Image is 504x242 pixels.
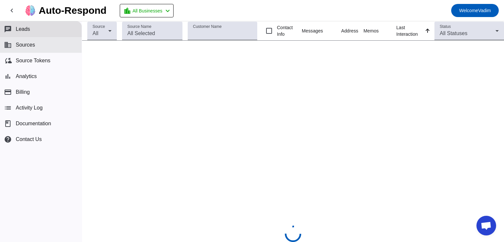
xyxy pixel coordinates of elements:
[16,73,37,79] span: Analytics
[16,89,30,95] span: Billing
[459,6,491,15] span: Vadim
[16,121,51,127] span: Documentation
[4,41,12,49] mat-icon: business
[16,105,43,111] span: Activity Log
[133,6,162,15] span: All Businesses
[341,21,364,41] th: Address
[93,30,98,36] span: All
[4,72,12,80] mat-icon: bar_chart
[451,4,499,17] button: WelcomeVadim
[127,30,177,37] input: All Selected
[4,104,12,112] mat-icon: list
[16,136,42,142] span: Contact Us
[476,216,496,235] div: Open chat
[4,135,12,143] mat-icon: help
[4,120,12,128] span: book
[16,26,30,32] span: Leads
[4,25,12,33] mat-icon: chat
[123,7,131,15] mat-icon: location_city
[4,88,12,96] mat-icon: payment
[396,24,424,37] div: Last Interaction
[276,24,297,37] label: Contact Info
[16,58,51,64] span: Source Tokens
[440,30,467,36] span: All Statuses
[193,25,221,29] mat-label: Customer Name
[8,7,16,14] mat-icon: chevron_left
[120,4,174,17] button: All Businesses
[164,7,172,15] mat-icon: chevron_left
[25,5,35,16] img: logo
[364,21,396,41] th: Memos
[440,25,451,29] mat-label: Status
[39,6,107,15] div: Auto-Respond
[127,25,151,29] mat-label: Source Name
[93,25,105,29] mat-label: Source
[302,21,341,41] th: Messages
[16,42,35,48] span: Sources
[4,57,12,65] mat-icon: cloud_sync
[459,8,478,13] span: Welcome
